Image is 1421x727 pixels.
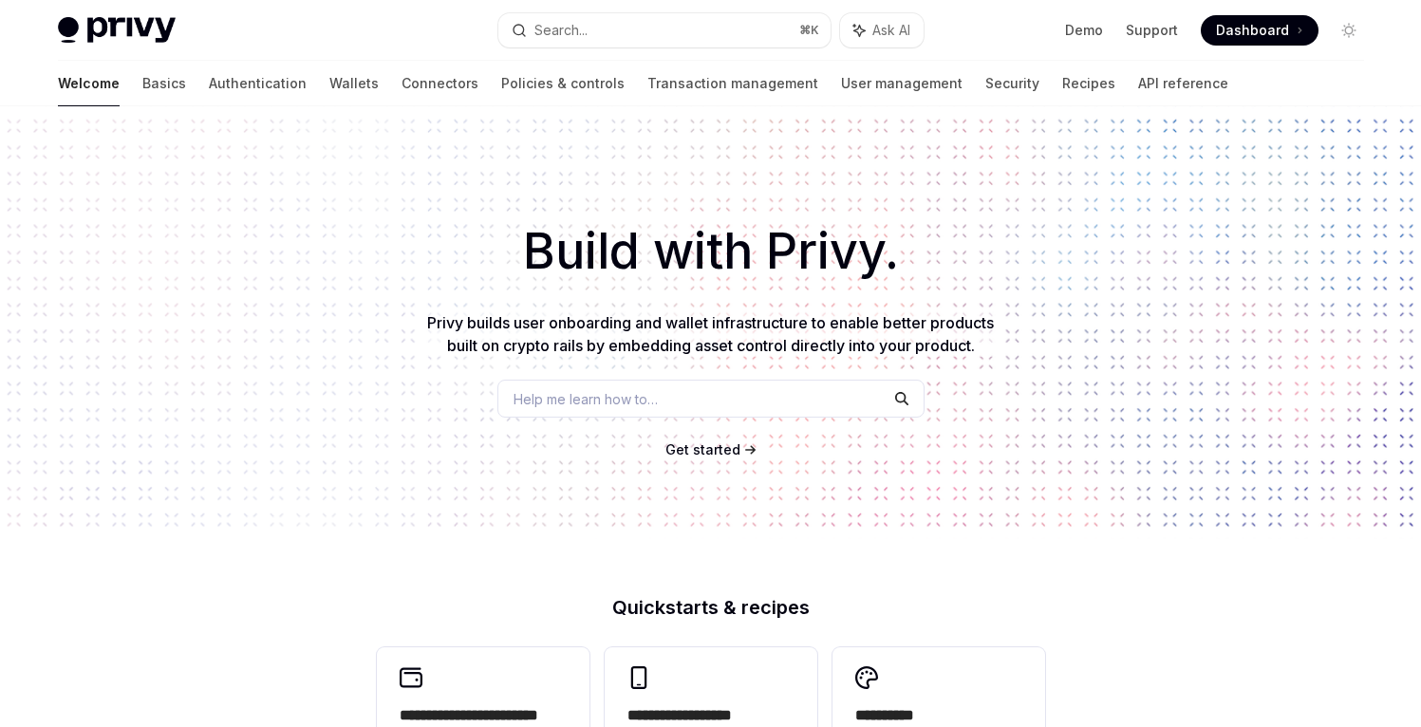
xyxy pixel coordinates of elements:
a: Recipes [1062,61,1115,106]
a: User management [841,61,963,106]
span: Ask AI [872,21,910,40]
span: Get started [665,441,740,457]
a: Policies & controls [501,61,625,106]
span: Privy builds user onboarding and wallet infrastructure to enable better products built on crypto ... [427,313,994,355]
span: ⌘ K [799,23,819,38]
button: Ask AI [840,13,924,47]
a: Get started [665,440,740,459]
a: Transaction management [647,61,818,106]
a: Support [1126,21,1178,40]
span: Help me learn how to… [514,389,658,409]
a: Connectors [402,61,478,106]
h2: Quickstarts & recipes [377,598,1045,617]
a: Dashboard [1201,15,1318,46]
a: Security [985,61,1039,106]
button: Toggle dark mode [1334,15,1364,46]
a: API reference [1138,61,1228,106]
button: Search...⌘K [498,13,831,47]
a: Authentication [209,61,307,106]
a: Welcome [58,61,120,106]
span: Dashboard [1216,21,1289,40]
h1: Build with Privy. [30,214,1391,289]
a: Demo [1065,21,1103,40]
a: Wallets [329,61,379,106]
img: light logo [58,17,176,44]
div: Search... [534,19,588,42]
a: Basics [142,61,186,106]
